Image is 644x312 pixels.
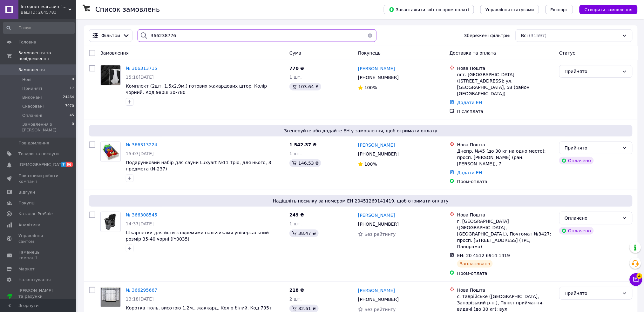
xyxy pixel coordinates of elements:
[66,162,73,167] span: 66
[485,7,534,12] span: Управління статусами
[72,77,74,83] span: 0
[18,211,53,217] span: Каталог ProSale
[565,144,620,151] div: Прийнято
[92,198,630,204] span: Надішліть посилку за номером ЕН 20451269141419, щоб отримати оплату
[18,140,49,146] span: Повідомлення
[126,151,154,156] span: 15:07[DATE]
[18,162,65,168] span: [DEMOGRAPHIC_DATA]
[357,220,400,229] div: [PHONE_NUMBER]
[289,212,304,217] span: 249 ₴
[551,7,568,12] span: Експорт
[457,170,482,175] a: Додати ЕН
[389,7,469,12] span: Завантажити звіт по пром-оплаті
[358,213,395,218] span: [PERSON_NAME]
[21,10,76,15] div: Ваш ID: 2645783
[126,221,154,226] span: 14:37[DATE]
[3,22,75,34] input: Пошук
[457,148,554,167] div: Днепр, №45 (до 30 кг на одно место): просп. [PERSON_NAME] (ран. [PERSON_NAME]), 7
[126,305,272,310] a: Коротка тюль, висотою 1,2м., жаккард. Колір білий. Код 795т
[565,68,620,75] div: Прийнято
[126,212,157,217] a: № 366308545
[18,233,59,244] span: Управління сайтом
[100,212,121,232] a: Фото товару
[18,288,59,305] span: [PERSON_NAME] та рахунки
[72,122,74,133] span: 0
[480,5,539,14] button: Управління статусами
[126,83,267,95] a: Комплект (2шт. 1,5х2,9м.) готових жакардових штор. Колір чорний. Код 980ш 30-780
[457,253,510,258] span: ЕН: 20 4512 6914 1419
[529,33,546,38] span: (31597)
[289,66,304,71] span: 770 ₴
[22,103,44,109] span: Скасовані
[457,178,554,185] div: Пром-оплата
[457,71,554,97] div: пгт. [GEOGRAPHIC_DATA] ([STREET_ADDRESS]: ул. [GEOGRAPHIC_DATA], 58 (район [GEOGRAPHIC_DATA])
[358,65,395,72] a: [PERSON_NAME]
[70,86,74,91] span: 17
[546,5,573,14] button: Експорт
[364,29,376,42] button: Очистить
[18,173,59,184] span: Показники роботи компанії
[637,273,642,279] span: 4
[565,215,620,222] div: Оплачено
[565,290,620,297] div: Прийнято
[457,212,554,218] div: Нова Пошта
[364,232,396,237] span: Без рейтингу
[464,32,511,39] span: Збережені фільтри:
[580,5,638,14] button: Створити замовлення
[100,50,129,56] span: Замовлення
[289,159,321,167] div: 146.53 ₴
[126,142,157,147] a: № 366313224
[364,307,396,312] span: Без рейтингу
[364,85,377,90] span: 100%
[384,5,474,14] button: Завантажити звіт по пром-оплаті
[138,29,376,42] input: Пошук за номером замовлення, ПІБ покупця, номером телефону, Email, номером накладної
[101,287,120,307] img: Фото товару
[358,66,395,71] span: [PERSON_NAME]
[559,50,575,56] span: Статус
[22,113,42,118] span: Оплачені
[289,142,317,147] span: 1 542.37 ₴
[358,143,395,148] span: [PERSON_NAME]
[457,287,554,293] div: Нова Пошта
[95,6,160,13] h1: Список замовлень
[101,212,120,232] img: Фото товару
[101,65,120,85] img: Фото товару
[358,142,395,148] a: [PERSON_NAME]
[457,65,554,71] div: Нова Пошта
[521,32,528,39] span: Всі
[21,4,68,10] span: Інтернет-магазин "Толаніс" - ТОПові товари
[289,83,321,90] div: 103.64 ₴
[61,162,66,167] span: 7
[457,142,554,148] div: Нова Пошта
[630,273,642,286] button: Чат з покупцем4
[559,157,593,164] div: Оплачено
[18,39,36,45] span: Головна
[289,50,301,56] span: Cума
[101,32,120,39] span: Фільтри
[126,160,271,171] a: Подарунковий набір для сауни Luxyart №11 Тріо, для нього, 3 предмета (N-237)
[457,100,482,105] a: Додати ЕН
[289,151,302,156] span: 1 шт.
[65,103,74,109] span: 7070
[126,288,157,293] a: № 366295667
[357,295,400,304] div: [PHONE_NUMBER]
[358,288,395,293] span: [PERSON_NAME]
[18,200,36,206] span: Покупці
[126,230,269,242] a: Шкарпетки для йоги з окремими пальчиками універсальний розмір 35-40 чорні (IY0035)
[457,270,554,276] div: Пром-оплата
[100,65,121,85] a: Фото товару
[357,149,400,158] div: [PHONE_NUMBER]
[450,50,496,56] span: Доставка та оплата
[457,218,554,250] div: г. [GEOGRAPHIC_DATA] ([GEOGRAPHIC_DATA], [GEOGRAPHIC_DATA].), Почтомат №3427: просп. [STREET_ADDR...
[18,151,59,157] span: Товари та послуги
[100,142,121,162] a: Фото товару
[559,227,593,235] div: Оплачено
[18,266,35,272] span: Маркет
[585,7,633,12] span: Створити замовлення
[357,73,400,82] div: [PHONE_NUMBER]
